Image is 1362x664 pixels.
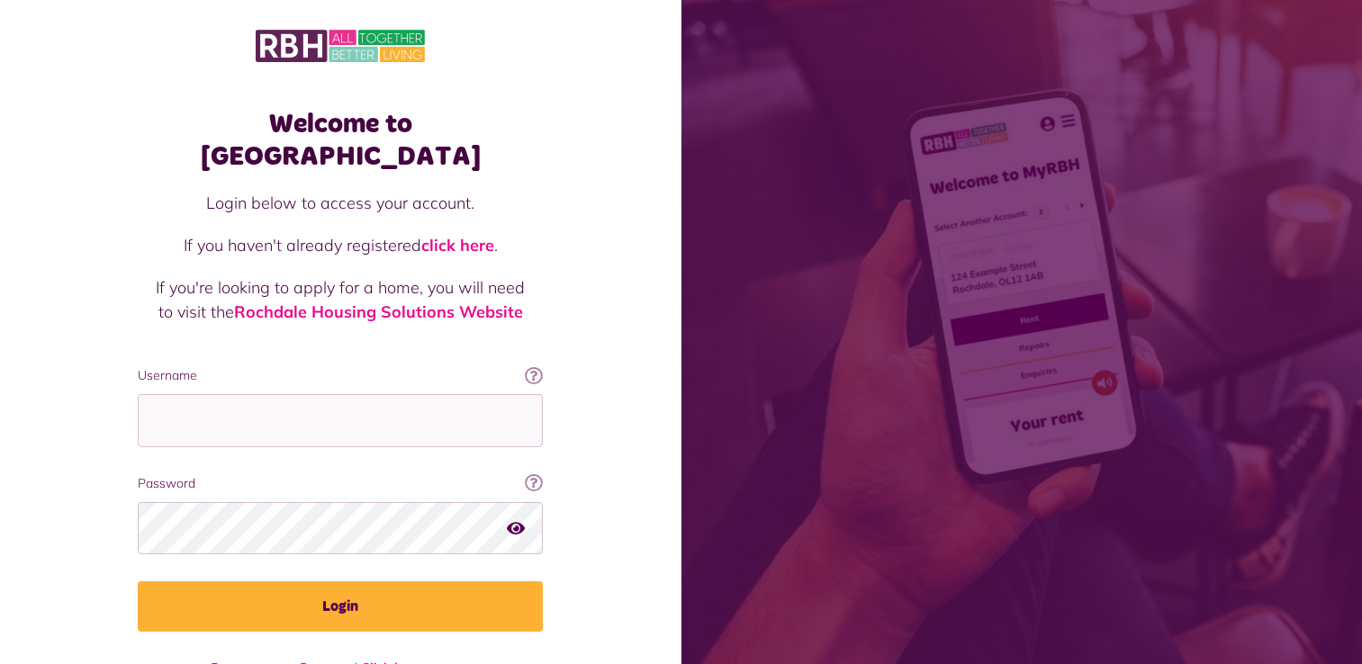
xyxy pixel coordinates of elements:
a: click here [421,235,494,256]
p: If you haven't already registered . [156,233,525,257]
p: If you're looking to apply for a home, you will need to visit the [156,275,525,324]
a: Rochdale Housing Solutions Website [234,301,523,322]
button: Login [138,581,543,632]
h1: Welcome to [GEOGRAPHIC_DATA] [138,108,543,173]
label: Password [138,474,543,493]
label: Username [138,366,543,385]
img: MyRBH [256,27,425,65]
p: Login below to access your account. [156,191,525,215]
